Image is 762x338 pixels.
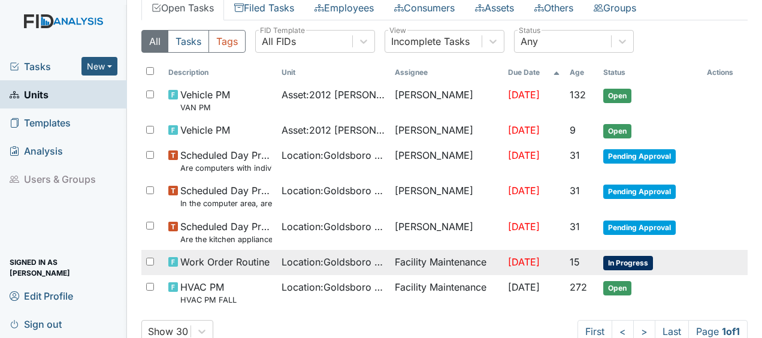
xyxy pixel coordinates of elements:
[180,102,230,113] small: VAN PM
[180,219,272,245] span: Scheduled Day Program Inspection Are the kitchen appliances clean and in good repair?
[570,185,580,197] span: 31
[180,198,272,209] small: In the computer area, are there computer passwords visible?
[180,294,237,306] small: HVAC PM FALL
[277,62,390,83] th: Toggle SortBy
[598,62,702,83] th: Toggle SortBy
[282,280,385,294] span: Location : Goldsboro DP
[81,57,117,76] button: New
[10,286,73,305] span: Edit Profile
[10,141,63,160] span: Analysis
[521,34,538,49] div: Any
[10,258,117,277] span: Signed in as [PERSON_NAME]
[180,183,272,209] span: Scheduled Day Program Inspection In the computer area, are there computer passwords visible?
[390,215,503,250] td: [PERSON_NAME]
[508,89,540,101] span: [DATE]
[570,256,580,268] span: 15
[282,219,385,234] span: Location : Goldsboro DP
[570,221,580,233] span: 31
[508,185,540,197] span: [DATE]
[390,250,503,275] td: Facility Maintenance
[141,30,246,53] div: Type filter
[391,34,470,49] div: Incomplete Tasks
[390,143,503,179] td: [PERSON_NAME]
[262,34,296,49] div: All FIDs
[10,85,49,104] span: Units
[208,30,246,53] button: Tags
[180,87,230,113] span: Vehicle PM VAN PM
[603,256,653,270] span: In Progress
[603,149,676,164] span: Pending Approval
[570,281,587,293] span: 272
[390,62,503,83] th: Assignee
[180,234,272,245] small: Are the kitchen appliances clean and in good repair?
[503,62,564,83] th: Toggle SortBy
[282,123,385,137] span: Asset : 2012 [PERSON_NAME] 07541
[282,183,385,198] span: Location : Goldsboro DP
[570,149,580,161] span: 31
[10,315,62,333] span: Sign out
[603,124,631,138] span: Open
[722,325,740,337] strong: 1 of 1
[282,255,385,269] span: Location : Goldsboro DP
[168,30,209,53] button: Tasks
[508,124,540,136] span: [DATE]
[282,87,385,102] span: Asset : 2012 [PERSON_NAME] 07541
[390,275,503,310] td: Facility Maintenance
[180,148,272,174] span: Scheduled Day Program Inspection Are computers with individual's information in an area that is l...
[390,179,503,214] td: [PERSON_NAME]
[570,124,576,136] span: 9
[180,280,237,306] span: HVAC PM HVAC PM FALL
[603,89,631,103] span: Open
[180,123,230,137] span: Vehicle PM
[390,118,503,143] td: [PERSON_NAME]
[390,83,503,118] td: [PERSON_NAME]
[164,62,277,83] th: Toggle SortBy
[180,162,272,174] small: Are computers with individual's information in an area that is locked when management is not pres...
[10,59,81,74] a: Tasks
[141,30,168,53] button: All
[508,149,540,161] span: [DATE]
[282,148,385,162] span: Location : Goldsboro DP
[702,62,748,83] th: Actions
[603,281,631,295] span: Open
[603,221,676,235] span: Pending Approval
[10,113,71,132] span: Templates
[508,221,540,233] span: [DATE]
[508,256,540,268] span: [DATE]
[570,89,586,101] span: 132
[565,62,599,83] th: Toggle SortBy
[146,67,154,75] input: Toggle All Rows Selected
[180,255,270,269] span: Work Order Routine
[508,281,540,293] span: [DATE]
[603,185,676,199] span: Pending Approval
